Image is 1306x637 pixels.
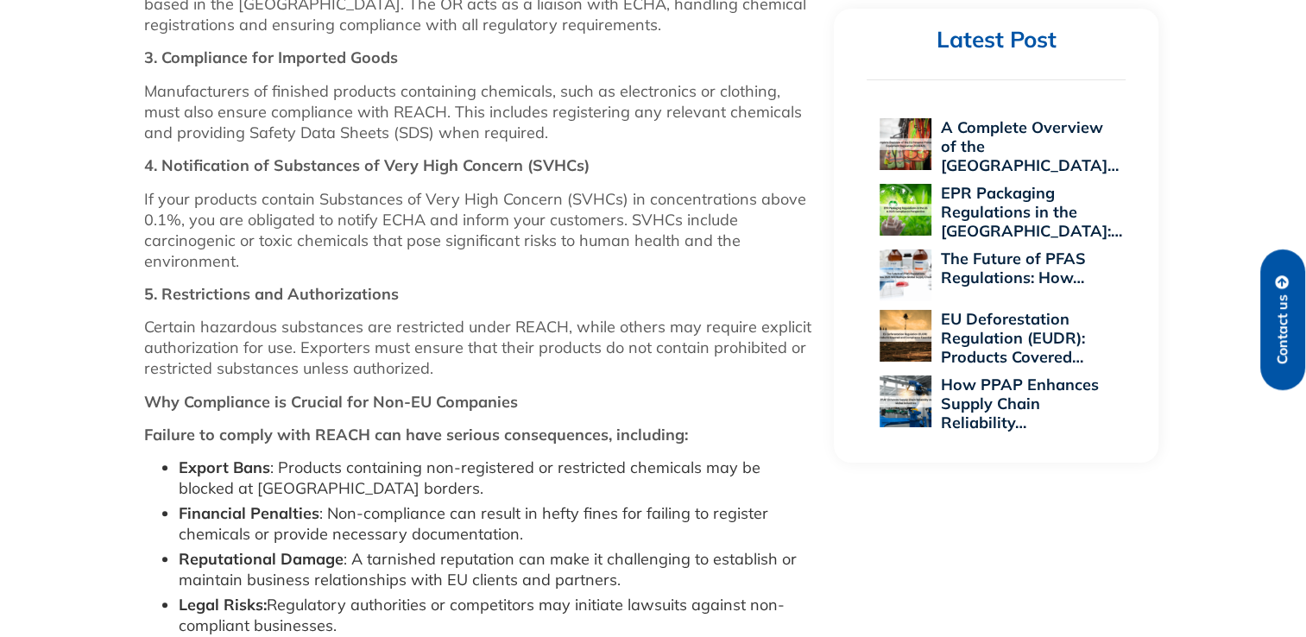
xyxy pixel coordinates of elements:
[144,317,817,379] p: Certain hazardous substances are restricted under REACH, while others may require explicit author...
[144,81,817,143] p: Manufacturers of finished products containing chemicals, such as electronics or clothing, must al...
[179,503,319,523] strong: Financial Penalties
[179,549,344,569] strong: Reputational Damage
[179,457,817,499] li: : Products containing non-registered or restricted chemicals may be blocked at [GEOGRAPHIC_DATA] ...
[144,155,590,175] strong: 4. Notification of Substances of Very High Concern (SVHCs)
[144,392,518,412] strong: Why Compliance is Crucial for Non-EU Companies
[880,249,931,301] img: The Future of PFAS Regulations: How 2025 Will Reshape Global Supply Chains
[179,457,270,477] strong: Export Bans
[179,595,267,615] strong: Legal Risks:
[880,375,931,427] img: How PPAP Enhances Supply Chain Reliability Across Global Industries
[880,310,931,362] img: EU Deforestation Regulation (EUDR): Products Covered and Compliance Essentials
[1260,249,1305,390] a: Contact us
[940,375,1098,432] a: How PPAP Enhances Supply Chain Reliability…
[880,184,931,236] img: EPR Packaging Regulations in the US: A 2025 Compliance Perspective
[940,117,1118,175] a: A Complete Overview of the [GEOGRAPHIC_DATA]…
[144,47,398,67] strong: 3. Compliance for Imported Goods
[867,26,1126,54] h2: Latest Post
[144,425,688,445] strong: Failure to comply with REACH can have serious consequences, including:
[940,249,1085,287] a: The Future of PFAS Regulations: How…
[940,309,1084,367] a: EU Deforestation Regulation (EUDR): Products Covered…
[144,284,399,304] strong: 5. Restrictions and Authorizations
[179,549,817,590] li: : A tarnished reputation can make it challenging to establish or maintain business relationships ...
[940,183,1121,241] a: EPR Packaging Regulations in the [GEOGRAPHIC_DATA]:…
[179,595,817,636] li: Regulatory authorities or competitors may initiate lawsuits against non-compliant businesses.
[144,189,817,272] p: If your products contain Substances of Very High Concern (SVHCs) in concentrations above 0.1%, yo...
[179,503,817,545] li: : Non-compliance can result in hefty fines for failing to register chemicals or provide necessary...
[880,118,931,170] img: A Complete Overview of the EU Personal Protective Equipment Regulation 2016/425
[1275,294,1290,364] span: Contact us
